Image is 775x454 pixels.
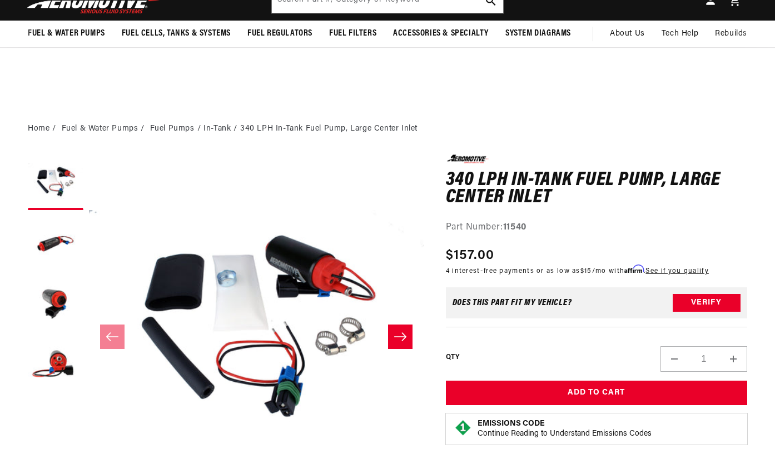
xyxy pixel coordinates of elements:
strong: 11540 [503,223,526,232]
span: Fuel Cells, Tanks & Systems [122,28,231,39]
li: In-Tank [203,123,240,135]
strong: Emissions Code [478,420,545,428]
summary: Rebuilds [707,21,756,47]
div: Part Number: [446,221,747,235]
h1: 340 LPH In-Tank Fuel Pump, Large Center Inlet [446,172,747,207]
span: About Us [610,29,645,38]
a: See if you qualify - Learn more about Affirm Financing (opens in modal) [645,268,708,275]
span: Affirm [624,265,644,273]
a: About Us [602,21,653,47]
nav: breadcrumbs [28,123,747,135]
button: Emissions CodeContinue Reading to Understand Emissions Codes [478,419,652,439]
a: Home [28,123,49,135]
span: $157.00 [446,246,495,266]
summary: System Diagrams [497,21,579,47]
span: Tech Help [662,28,698,40]
summary: Accessories & Specialty [385,21,497,47]
span: $15 [580,268,592,275]
label: QTY [446,353,460,362]
button: Slide right [388,325,413,349]
summary: Fuel Regulators [239,21,321,47]
button: Add to Cart [446,381,747,406]
span: Accessories & Specialty [393,28,489,39]
span: Fuel & Water Pumps [28,28,105,39]
span: System Diagrams [505,28,571,39]
p: Continue Reading to Understand Emissions Codes [478,429,652,439]
button: Load image 3 in gallery view [28,277,83,332]
span: Rebuilds [715,28,747,40]
div: Does This part fit My vehicle? [453,298,572,307]
summary: Fuel & Water Pumps [19,21,113,47]
p: 4 interest-free payments or as low as /mo with . [446,266,709,276]
span: Fuel Filters [329,28,376,39]
summary: Tech Help [653,21,707,47]
button: Load image 4 in gallery view [28,338,83,393]
summary: Fuel Cells, Tanks & Systems [113,21,239,47]
button: Load image 1 in gallery view [28,154,83,210]
li: 340 LPH In-Tank Fuel Pump, Large Center Inlet [240,123,418,135]
a: Fuel & Water Pumps [62,123,138,135]
button: Load image 2 in gallery view [28,216,83,271]
img: Emissions code [454,419,472,437]
span: Fuel Regulators [247,28,312,39]
button: Verify [673,294,741,312]
button: Slide left [100,325,125,349]
a: Fuel Pumps [150,123,195,135]
summary: Fuel Filters [321,21,385,47]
